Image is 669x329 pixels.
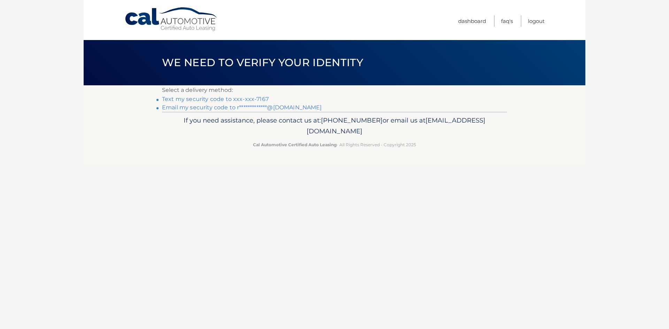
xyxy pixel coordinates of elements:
[501,15,513,27] a: FAQ's
[162,85,507,95] p: Select a delivery method:
[321,116,383,124] span: [PHONE_NUMBER]
[162,56,363,69] span: We need to verify your identity
[162,96,269,102] a: Text my security code to xxx-xxx-7167
[124,7,218,32] a: Cal Automotive
[167,141,502,148] p: - All Rights Reserved - Copyright 2025
[528,15,545,27] a: Logout
[458,15,486,27] a: Dashboard
[253,142,337,147] strong: Cal Automotive Certified Auto Leasing
[167,115,502,137] p: If you need assistance, please contact us at: or email us at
